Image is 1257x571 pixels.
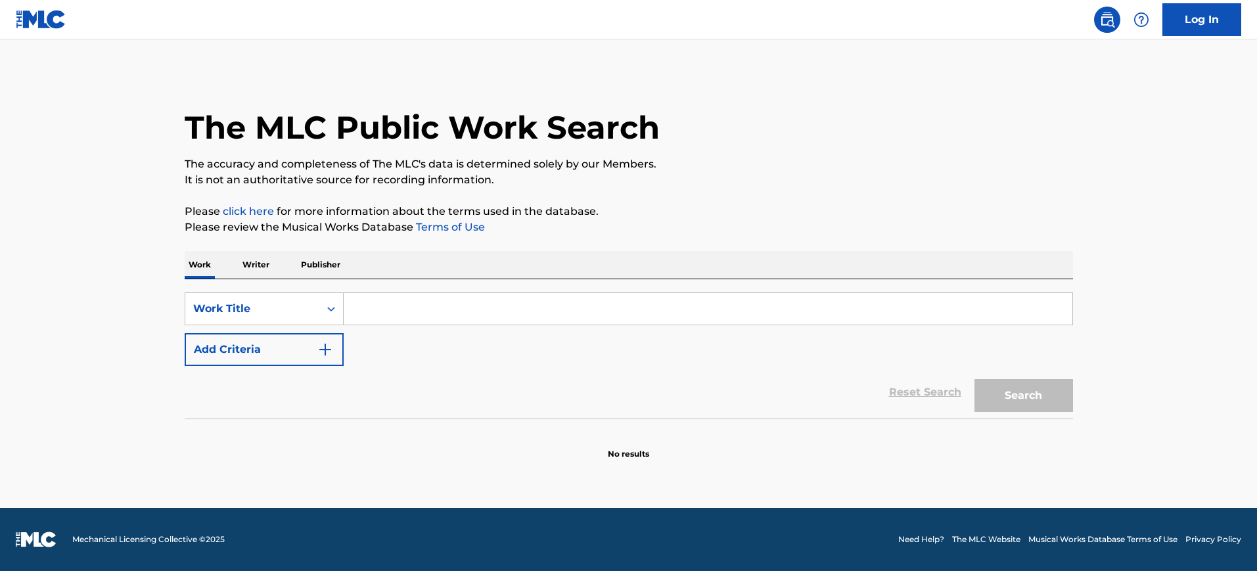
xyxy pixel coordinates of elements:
p: Work [185,251,215,279]
a: click here [223,205,274,217]
p: The accuracy and completeness of The MLC's data is determined solely by our Members. [185,156,1073,172]
a: Public Search [1094,7,1120,33]
a: Need Help? [898,534,944,545]
p: Please for more information about the terms used in the database. [185,204,1073,219]
div: Help [1128,7,1154,33]
button: Add Criteria [185,333,344,366]
span: Mechanical Licensing Collective © 2025 [72,534,225,545]
img: logo [16,532,57,547]
img: help [1133,12,1149,28]
a: Terms of Use [413,221,485,233]
img: 9d2ae6d4665cec9f34b9.svg [317,342,333,357]
div: Work Title [193,301,311,317]
a: Log In [1162,3,1241,36]
p: It is not an authoritative source for recording information. [185,172,1073,188]
h1: The MLC Public Work Search [185,108,660,147]
form: Search Form [185,292,1073,419]
a: Privacy Policy [1185,534,1241,545]
p: Please review the Musical Works Database [185,219,1073,235]
img: search [1099,12,1115,28]
a: Musical Works Database Terms of Use [1028,534,1177,545]
p: Publisher [297,251,344,279]
p: No results [608,432,649,460]
p: Writer [239,251,273,279]
a: The MLC Website [952,534,1020,545]
img: MLC Logo [16,10,66,29]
